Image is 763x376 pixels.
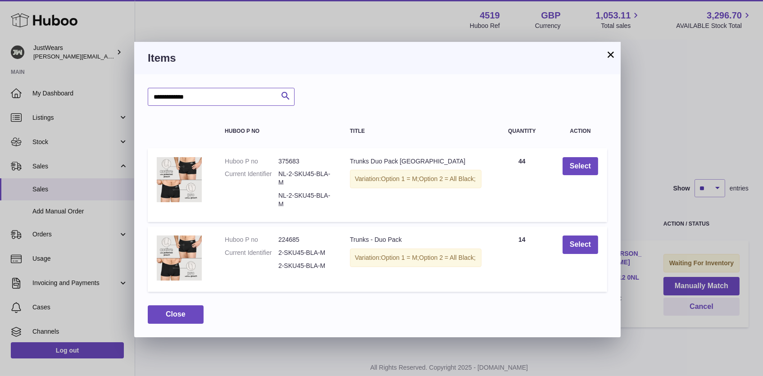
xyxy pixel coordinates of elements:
[563,236,598,254] button: Select
[554,119,607,143] th: Action
[490,227,554,292] td: 14
[225,157,278,166] dt: Huboo P no
[278,191,332,208] dd: NL-2-SKU45-BLA-M
[563,157,598,176] button: Select
[350,236,481,244] div: Trunks - Duo Pack
[225,170,278,187] dt: Current Identifier
[278,157,332,166] dd: 375683
[350,249,481,267] div: Variation:
[419,254,476,261] span: Option 2 = All Black;
[490,148,554,222] td: 44
[490,119,554,143] th: Quantity
[350,157,481,166] div: Trunks Duo Pack [GEOGRAPHIC_DATA]
[278,170,332,187] dd: NL-2-SKU45-BLA-M
[225,249,278,257] dt: Current Identifier
[148,305,204,324] button: Close
[148,51,607,65] h3: Items
[157,236,202,281] img: Trunks - Duo Pack
[419,175,476,182] span: Option 2 = All Black;
[225,236,278,244] dt: Huboo P no
[278,262,332,270] dd: 2-SKU45-BLA-M
[605,49,616,60] button: ×
[341,119,490,143] th: Title
[278,236,332,244] dd: 224685
[381,175,419,182] span: Option 1 = M;
[381,254,419,261] span: Option 1 = M;
[350,170,481,188] div: Variation:
[216,119,341,143] th: Huboo P no
[278,249,332,257] dd: 2-SKU45-BLA-M
[157,157,202,202] img: Trunks Duo Pack Europe
[166,310,186,318] span: Close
